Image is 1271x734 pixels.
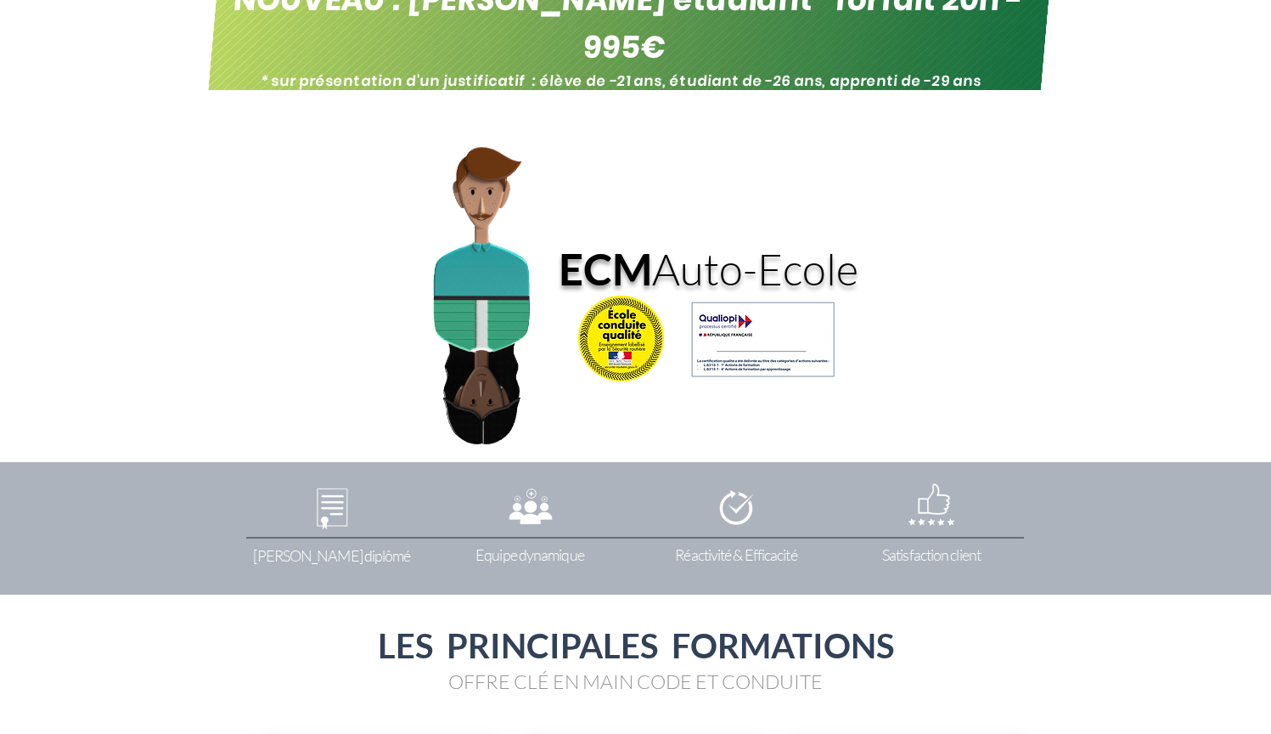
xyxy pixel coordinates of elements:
img: 800_6169b277af33e.webp [578,296,664,381]
span: Equipe dynamique [475,545,584,564]
img: Équipe_ECM 2.png [499,468,562,549]
span: LES PRINCIPALES FORMATIONS [378,625,894,666]
span: OFFRE CLÉ EN MAIN CODE ET CONDUITE [448,669,823,693]
span: Auto-Ecole [652,242,858,295]
span: Réactivité & Efficacité [675,545,796,564]
img: Satisfaction_ECM 2.png [899,468,964,549]
span: Satisfaction client [882,545,981,564]
iframe: Wix Chat [1191,654,1271,734]
img: Efficacité_ECM 2.png [713,479,759,537]
span: * sur présentation d'un justificatif : élève de -21 ans, étudiant de -26 ans, apprenti de -29 ans [260,71,981,91]
img: Certificat_ECM 2.png [312,482,353,534]
img: Illustration_sans_titre 5.png [679,295,846,381]
img: GIF ECM FINAL.gif [305,107,671,568]
span: [PERSON_NAME] diplômé [253,546,410,565]
a: ECM [559,243,652,295]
